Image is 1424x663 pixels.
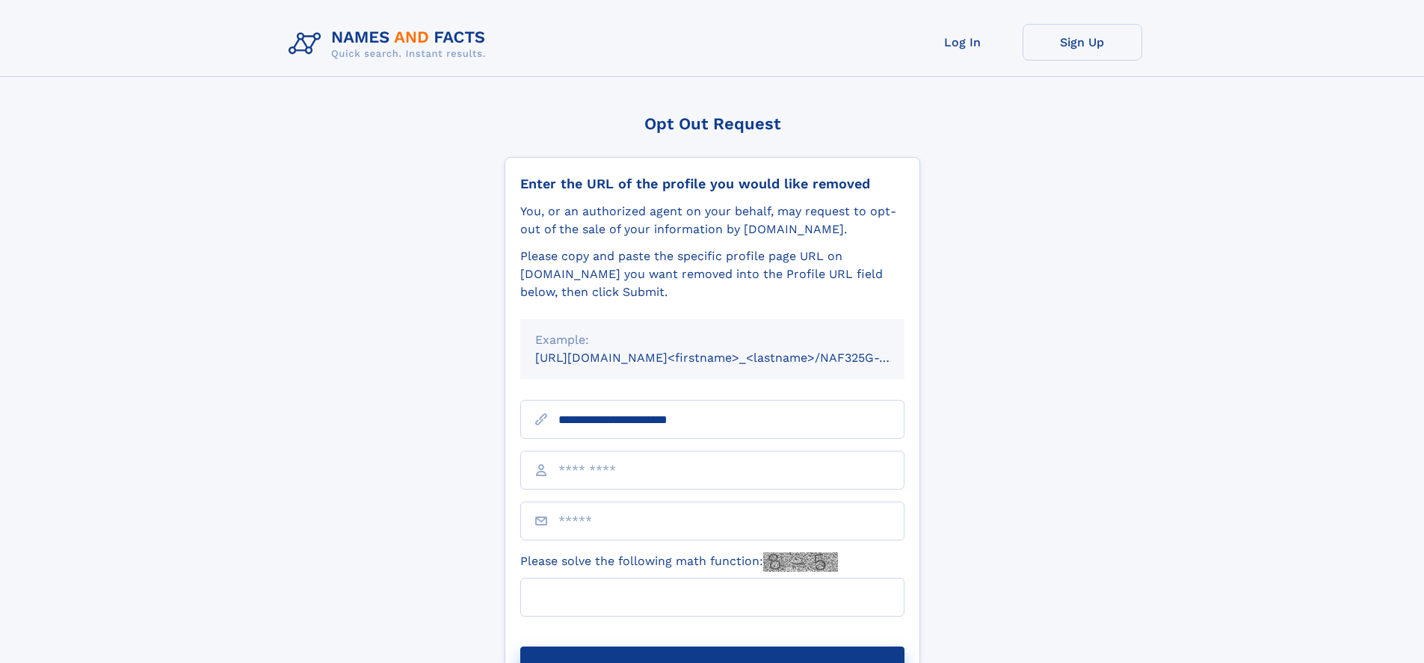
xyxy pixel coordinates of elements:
div: Please copy and paste the specific profile page URL on [DOMAIN_NAME] you want removed into the Pr... [520,247,904,301]
a: Log In [903,24,1023,61]
label: Please solve the following math function: [520,552,838,572]
img: Logo Names and Facts [283,24,498,64]
div: You, or an authorized agent on your behalf, may request to opt-out of the sale of your informatio... [520,203,904,238]
div: Enter the URL of the profile you would like removed [520,176,904,192]
div: Opt Out Request [505,114,920,133]
small: [URL][DOMAIN_NAME]<firstname>_<lastname>/NAF325G-xxxxxxxx [535,351,933,365]
a: Sign Up [1023,24,1142,61]
div: Example: [535,331,890,349]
